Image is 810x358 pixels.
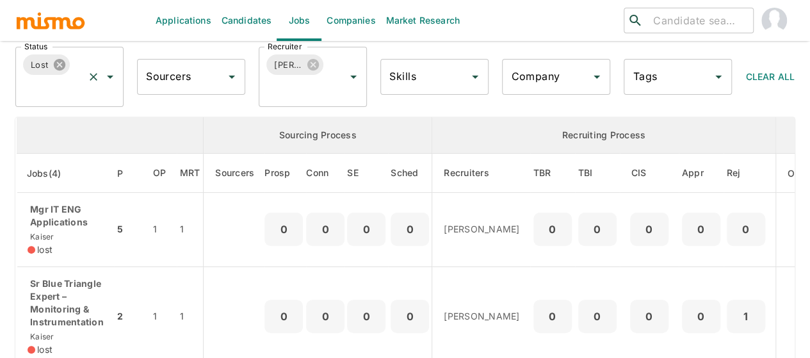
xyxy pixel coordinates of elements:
th: Sourcers [204,154,265,193]
span: P [117,166,140,181]
p: [PERSON_NAME] [444,223,519,236]
button: Open [466,68,484,86]
p: 1 [732,307,760,325]
p: 0 [311,220,339,238]
th: Approved [679,154,724,193]
th: Client Interview Scheduled [620,154,679,193]
button: Open [223,68,241,86]
input: Candidate search [648,12,748,29]
span: Lost [23,58,56,72]
th: Recruiting Process [432,117,775,154]
div: [PERSON_NAME] [266,54,323,75]
th: Connections [306,154,344,193]
p: 0 [539,307,567,325]
th: Priority [114,154,143,193]
p: 0 [539,220,567,238]
p: 0 [687,220,715,238]
th: Open Positions [143,154,177,193]
button: Open [101,68,119,86]
p: Sr Blue Triangle Expert – Monitoring & Instrumentation [28,277,104,329]
p: 0 [352,307,380,325]
img: logo [15,11,86,30]
p: 0 [270,220,298,238]
button: Open [344,68,362,86]
p: 0 [396,220,424,238]
p: 0 [270,307,298,325]
button: Clear [85,68,102,86]
th: To Be Interviewed [575,154,620,193]
button: Open [588,68,606,86]
p: 0 [635,220,663,238]
th: Sched [388,154,432,193]
p: 0 [583,220,612,238]
th: To Be Reviewed [530,154,575,193]
th: Rejected [724,154,776,193]
td: 1 [177,193,204,267]
p: Mgr IT ENG Applications [28,203,104,229]
p: 0 [396,307,424,325]
span: Kaiser [28,332,54,341]
th: Recruiters [432,154,530,193]
p: 0 [732,220,760,238]
p: [PERSON_NAME] [444,310,519,323]
p: 0 [687,307,715,325]
th: Sourcing Process [204,117,432,154]
p: 0 [583,307,612,325]
label: Recruiter [268,41,302,52]
td: 1 [143,193,177,267]
span: Jobs(4) [27,166,78,181]
p: 0 [635,307,663,325]
span: Clear All [746,71,795,82]
label: Status [24,41,47,52]
span: lost [37,243,53,256]
div: Lost [23,54,70,75]
th: Sent Emails [344,154,388,193]
p: 0 [311,307,339,325]
td: 5 [114,193,143,267]
span: lost [37,343,53,356]
p: 0 [352,220,380,238]
span: Kaiser [28,232,54,241]
th: Market Research Total [177,154,204,193]
th: Prospects [264,154,306,193]
button: Open [709,68,727,86]
img: Maia Reyes [761,8,787,33]
span: [PERSON_NAME] [266,58,310,72]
